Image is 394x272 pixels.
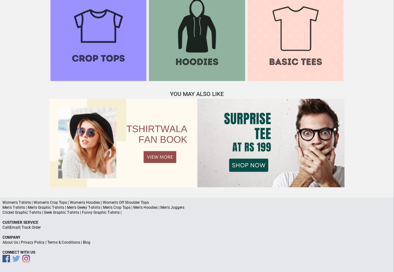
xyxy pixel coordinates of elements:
[2,240,18,245] a: About Us
[47,240,80,245] a: Terms & Conditions
[21,240,45,245] a: Privacy Policy
[2,200,392,205] p: Women's T-shirts | Women's Crop Tops | Women's Hoodies | Women's Off Shoulder Tops
[2,225,392,230] p: | |
[2,210,392,215] p: Cricket Graphic T-shirts | Geek Graphic T-shirts | Funny Graphic T-shirts |
[83,240,90,245] a: Blog
[21,225,41,230] a: Track Order
[2,240,392,245] p: | | |
[2,250,392,255] p: Connect With Us
[170,91,224,98] span: YOU MAY ALSO LIKE
[10,225,20,230] a: Email
[2,205,392,210] p: Men's T-shirts | Men's Graphic T-shirts | Men's Geeky T-shirts | Men's Crop Tops | Men's Hoodies ...
[2,235,392,240] p: Company
[2,225,9,230] a: Call
[2,220,392,225] p: Customer Service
